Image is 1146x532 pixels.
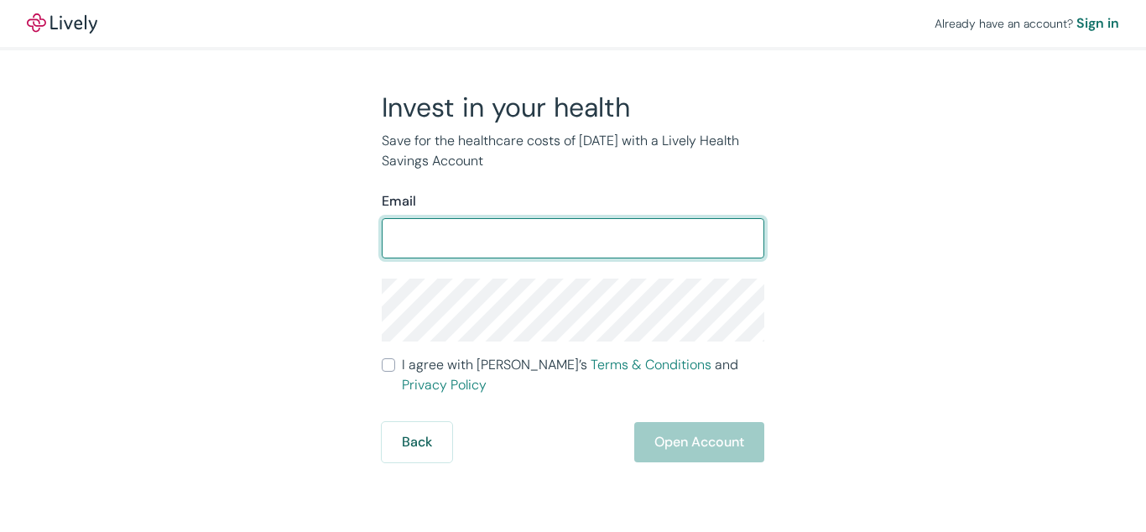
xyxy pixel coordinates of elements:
[402,376,487,394] a: Privacy Policy
[27,13,97,34] img: Lively
[402,355,764,395] span: I agree with [PERSON_NAME]’s and
[1076,13,1119,34] a: Sign in
[382,131,764,171] p: Save for the healthcare costs of [DATE] with a Lively Health Savings Account
[591,356,711,373] a: Terms & Conditions
[382,91,764,124] h2: Invest in your health
[382,422,452,462] button: Back
[382,191,416,211] label: Email
[27,13,97,34] a: LivelyLively
[935,13,1119,34] div: Already have an account?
